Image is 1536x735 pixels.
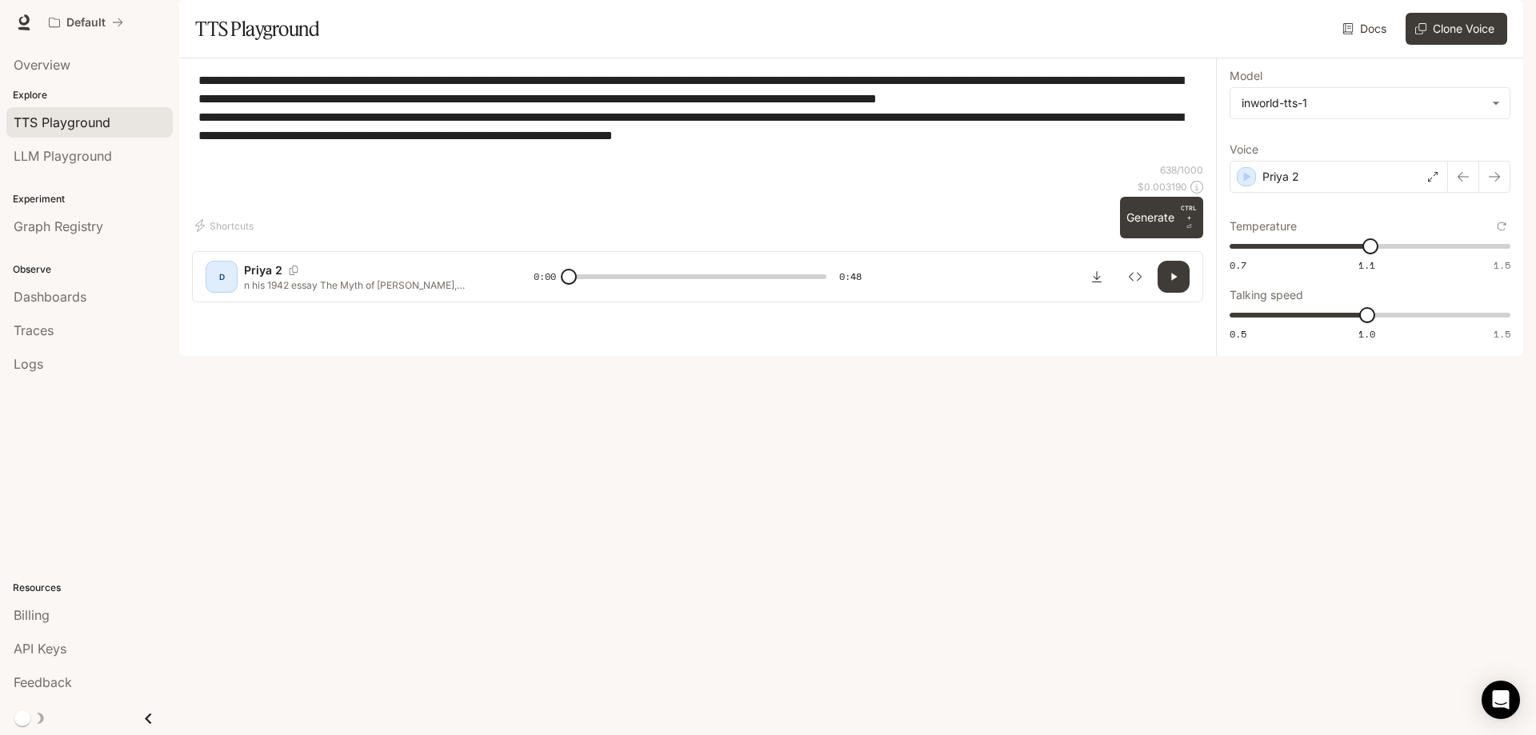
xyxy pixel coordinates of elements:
span: 1.1 [1358,258,1375,272]
button: Inspect [1119,261,1151,293]
h1: TTS Playground [195,13,319,45]
span: 0:00 [534,269,556,285]
button: All workspaces [42,6,130,38]
p: Temperature [1230,221,1297,232]
p: Priya 2 [1262,169,1299,185]
p: Default [66,16,106,30]
span: 1.5 [1494,327,1510,341]
span: 0.7 [1230,258,1246,272]
p: Talking speed [1230,290,1303,301]
button: Shortcuts [192,213,260,238]
button: Reset to default [1493,218,1510,235]
span: 0:48 [839,269,862,285]
span: 1.0 [1358,327,1375,341]
button: Copy Voice ID [282,266,305,275]
p: Model [1230,70,1262,82]
button: GenerateCTRL +⏎ [1120,197,1203,238]
span: 1.5 [1494,258,1510,272]
p: CTRL + [1181,203,1197,222]
a: Docs [1339,13,1393,45]
div: D [209,264,234,290]
p: 638 / 1000 [1160,163,1203,177]
button: Clone Voice [1406,13,1507,45]
div: Open Intercom Messenger [1482,681,1520,719]
span: 0.5 [1230,327,1246,341]
div: inworld-tts-1 [1242,95,1484,111]
p: Voice [1230,144,1258,155]
div: inworld-tts-1 [1230,88,1510,118]
p: n his 1942 essay The Myth of [PERSON_NAME], [PERSON_NAME] uses the ancient story as an allegory f... [244,278,495,292]
p: Priya 2 [244,262,282,278]
p: $ 0.003190 [1138,180,1187,194]
p: ⏎ [1181,203,1197,232]
button: Download audio [1081,261,1113,293]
